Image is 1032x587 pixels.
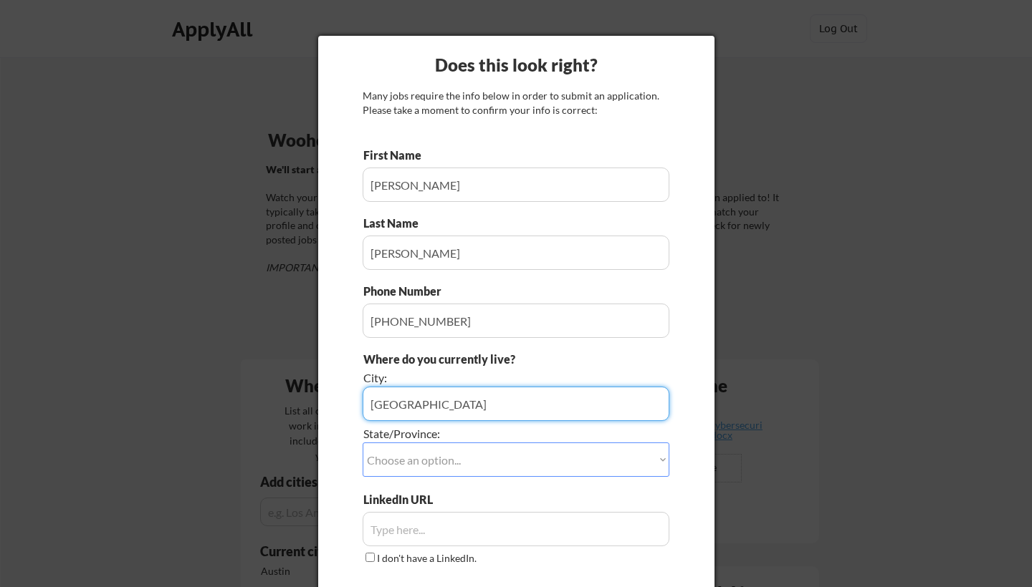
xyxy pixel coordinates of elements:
div: First Name [363,147,433,163]
div: Phone Number [363,283,449,299]
input: Type here... [363,168,669,202]
input: e.g. Los Angeles [363,387,669,421]
div: Last Name [363,215,433,231]
div: City: [363,370,589,386]
input: Type here... [363,236,669,270]
input: Type here... [363,304,669,338]
div: State/Province: [363,426,589,442]
label: I don't have a LinkedIn. [377,552,477,564]
div: LinkedIn URL [363,492,470,508]
div: Does this look right? [318,53,715,77]
div: Where do you currently live? [363,351,589,367]
div: Many jobs require the info below in order to submit an application. Please take a moment to confi... [363,89,669,117]
input: Type here... [363,512,669,546]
